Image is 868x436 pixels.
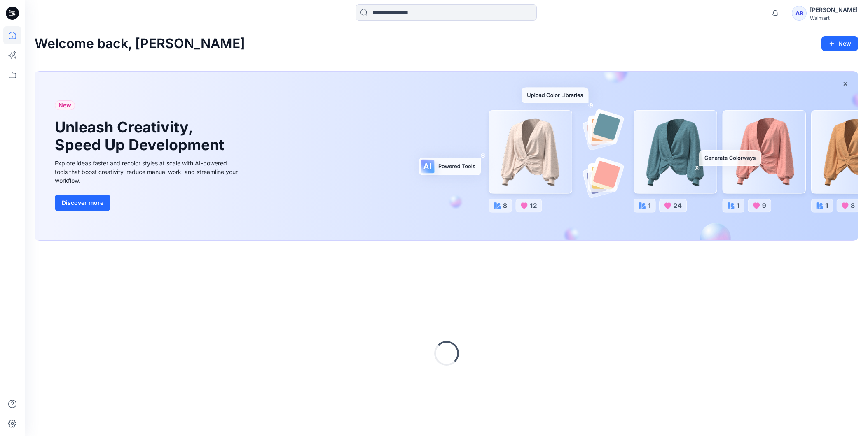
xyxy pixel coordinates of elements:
[821,36,858,51] button: New
[810,15,858,21] div: Walmart
[55,118,228,154] h1: Unleash Creativity, Speed Up Development
[55,195,240,211] a: Discover more
[58,100,71,110] span: New
[792,6,807,21] div: AR
[55,195,110,211] button: Discover more
[55,159,240,185] div: Explore ideas faster and recolor styles at scale with AI-powered tools that boost creativity, red...
[35,36,245,51] h2: Welcome back, [PERSON_NAME]
[810,5,858,15] div: [PERSON_NAME]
